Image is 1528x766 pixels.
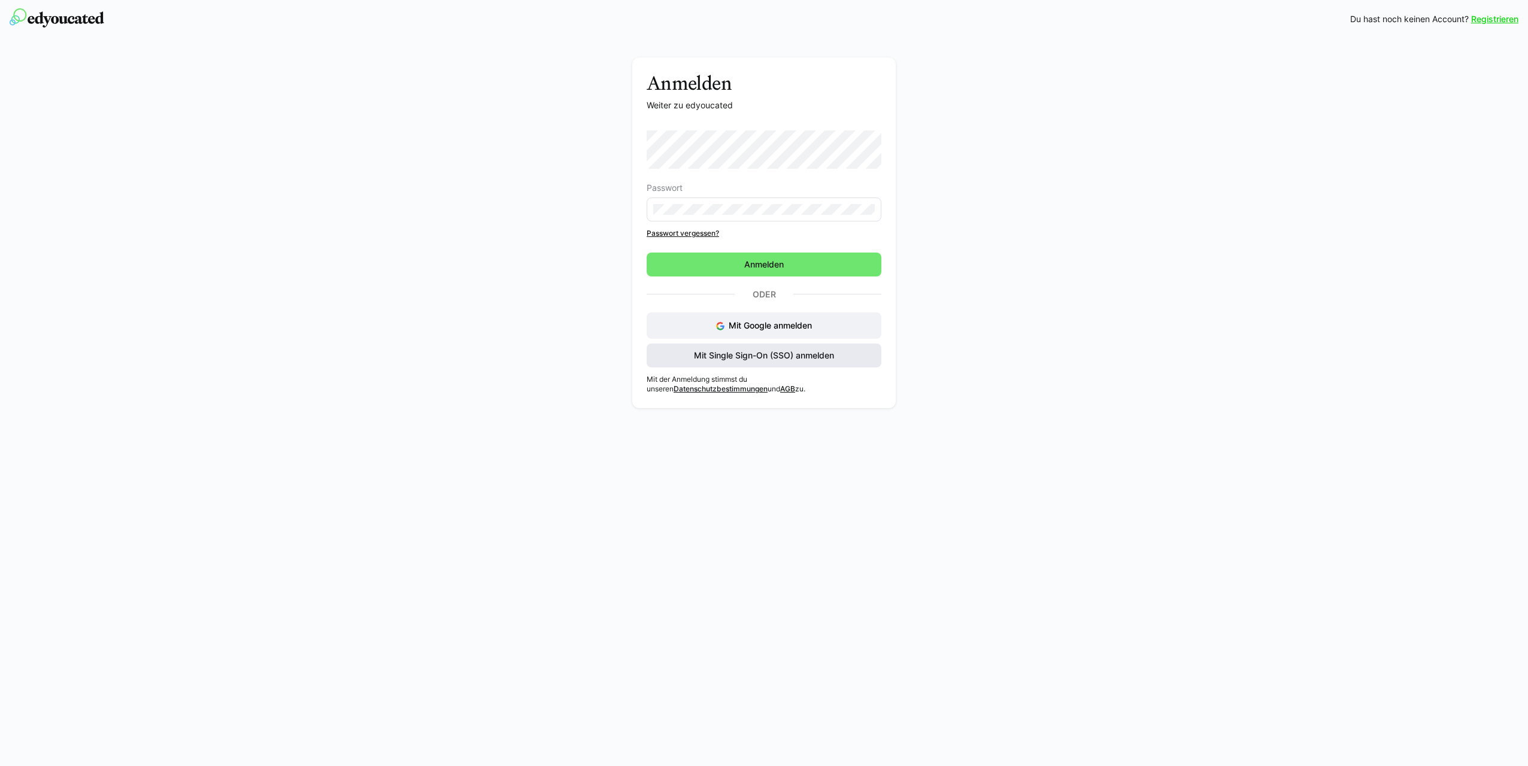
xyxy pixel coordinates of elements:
img: edyoucated [10,8,104,28]
span: Anmelden [742,259,786,270]
a: Passwort vergessen? [647,229,881,238]
span: Mit Google anmelden [729,320,812,330]
a: Registrieren [1471,13,1518,25]
p: Oder [735,286,793,303]
button: Mit Single Sign-On (SSO) anmelden [647,344,881,367]
a: Datenschutzbestimmungen [674,384,768,393]
button: Anmelden [647,253,881,276]
button: Mit Google anmelden [647,312,881,339]
span: Du hast noch keinen Account? [1350,13,1469,25]
span: Passwort [647,183,683,193]
span: Mit Single Sign-On (SSO) anmelden [692,349,836,361]
h3: Anmelden [647,72,881,95]
p: Mit der Anmeldung stimmst du unseren und zu. [647,375,881,394]
p: Weiter zu edyoucated [647,99,881,111]
a: AGB [780,384,795,393]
